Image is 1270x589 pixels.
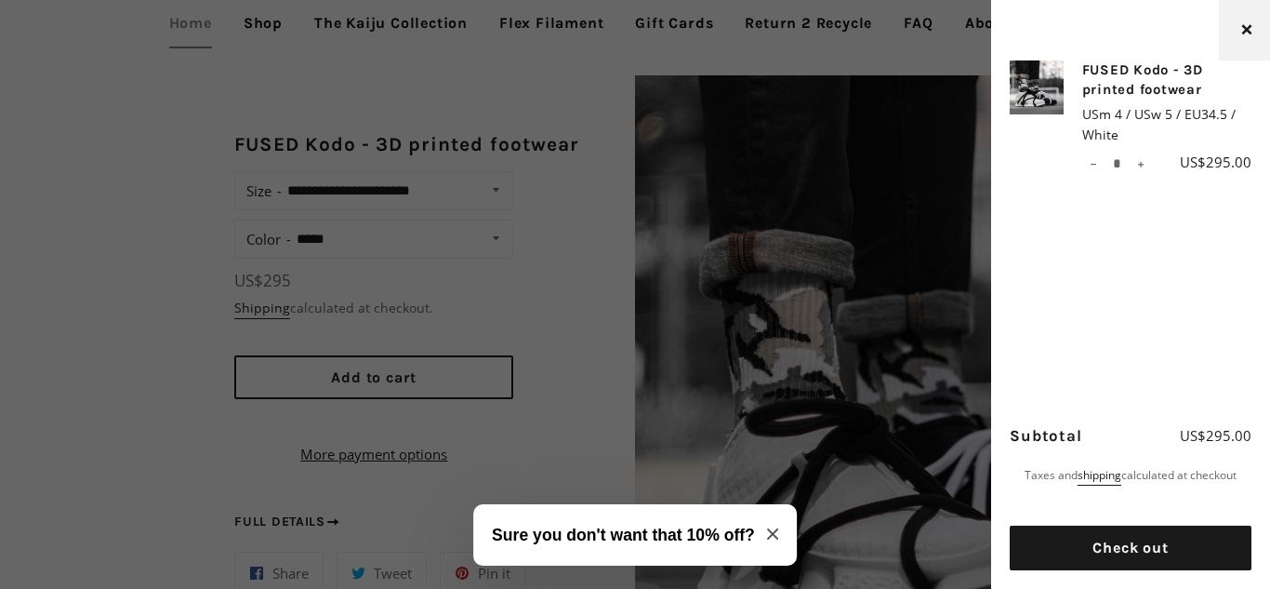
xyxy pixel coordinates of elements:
span: US$295.00 [1180,426,1251,445]
p: Taxes and calculated at checkout [1010,466,1251,484]
div: US$295.00 [1148,151,1251,173]
img: FUSED Kodo - 3D printed footwear [1010,60,1064,114]
input: quantity [1082,151,1152,177]
button: Check out [1010,526,1251,570]
button: Increase item quantity by one [1130,151,1152,177]
a: FUSED Kodo - 3D printed footwear [1082,60,1252,100]
span: Subtotal [1010,426,1082,445]
button: Reduce item quantity by one [1082,151,1105,177]
a: shipping [1078,467,1121,486]
span: USm 4 / USw 5 / EU34.5 / White [1082,104,1252,146]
